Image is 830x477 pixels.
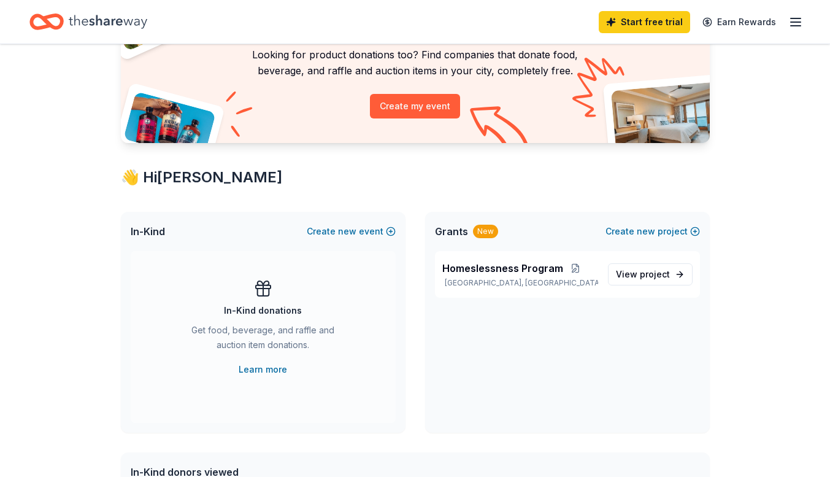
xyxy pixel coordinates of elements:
[473,225,498,238] div: New
[608,263,693,285] a: View project
[695,11,783,33] a: Earn Rewards
[640,269,670,279] span: project
[239,362,287,377] a: Learn more
[442,278,598,288] p: [GEOGRAPHIC_DATA], [GEOGRAPHIC_DATA]
[29,7,147,36] a: Home
[131,224,165,239] span: In-Kind
[435,224,468,239] span: Grants
[180,323,347,357] div: Get food, beverage, and raffle and auction item donations.
[616,267,670,282] span: View
[136,47,695,79] p: Looking for product donations too? Find companies that donate food, beverage, and raffle and auct...
[307,224,396,239] button: Createnewevent
[224,303,302,318] div: In-Kind donations
[121,168,710,187] div: 👋 Hi [PERSON_NAME]
[605,224,700,239] button: Createnewproject
[370,94,460,118] button: Create my event
[470,106,531,152] img: Curvy arrow
[637,224,655,239] span: new
[599,11,690,33] a: Start free trial
[442,261,563,276] span: Homeslessness Program
[338,224,356,239] span: new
